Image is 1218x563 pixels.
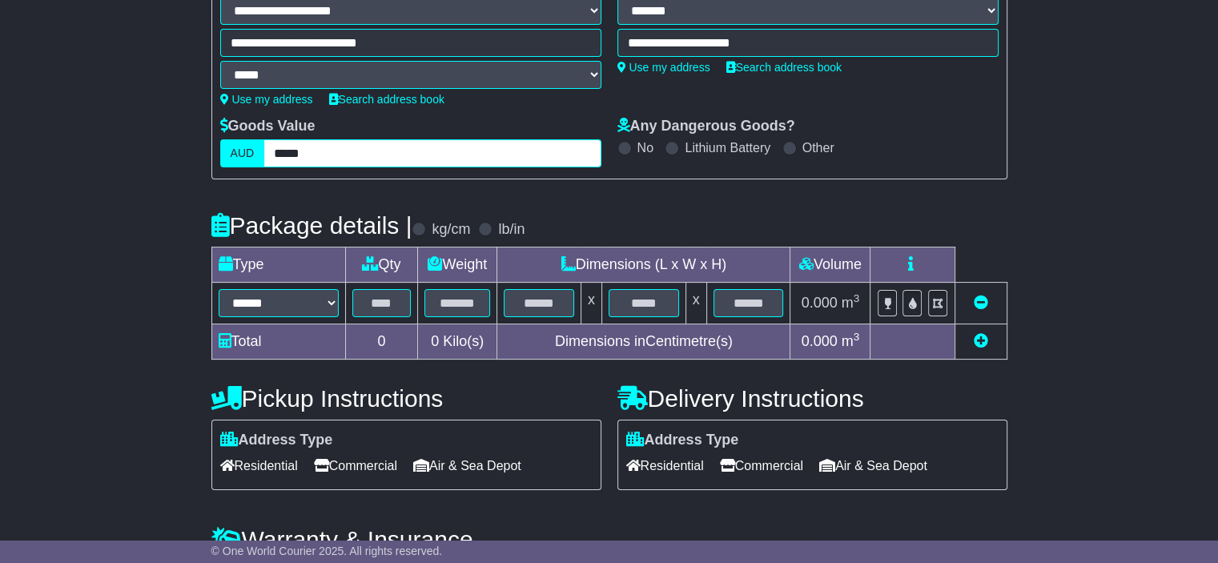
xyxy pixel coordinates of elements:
label: Any Dangerous Goods? [617,118,795,135]
td: Qty [345,247,418,283]
label: Address Type [626,432,739,449]
td: Volume [790,247,870,283]
span: Residential [626,453,704,478]
a: Add new item [974,333,988,349]
span: m [842,295,860,311]
a: Search address book [329,93,444,106]
span: Commercial [720,453,803,478]
a: Remove this item [974,295,988,311]
h4: Package details | [211,212,412,239]
span: Commercial [314,453,397,478]
td: Weight [418,247,497,283]
label: Goods Value [220,118,316,135]
td: Kilo(s) [418,324,497,360]
span: Residential [220,453,298,478]
h4: Pickup Instructions [211,385,601,412]
span: Air & Sea Depot [819,453,927,478]
span: 0 [431,333,439,349]
h4: Warranty & Insurance [211,526,1007,553]
span: Air & Sea Depot [413,453,521,478]
span: 0.000 [802,295,838,311]
sup: 3 [854,331,860,343]
td: Total [211,324,345,360]
label: kg/cm [432,221,470,239]
h4: Delivery Instructions [617,385,1007,412]
td: Type [211,247,345,283]
td: x [685,283,706,324]
span: © One World Courier 2025. All rights reserved. [211,545,443,557]
td: 0 [345,324,418,360]
label: Other [802,140,834,155]
label: No [637,140,653,155]
span: 0.000 [802,333,838,349]
td: x [581,283,601,324]
sup: 3 [854,292,860,304]
label: Address Type [220,432,333,449]
a: Search address book [726,61,842,74]
td: Dimensions in Centimetre(s) [497,324,790,360]
span: m [842,333,860,349]
label: lb/in [498,221,525,239]
a: Use my address [617,61,710,74]
label: AUD [220,139,265,167]
td: Dimensions (L x W x H) [497,247,790,283]
label: Lithium Battery [685,140,770,155]
a: Use my address [220,93,313,106]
